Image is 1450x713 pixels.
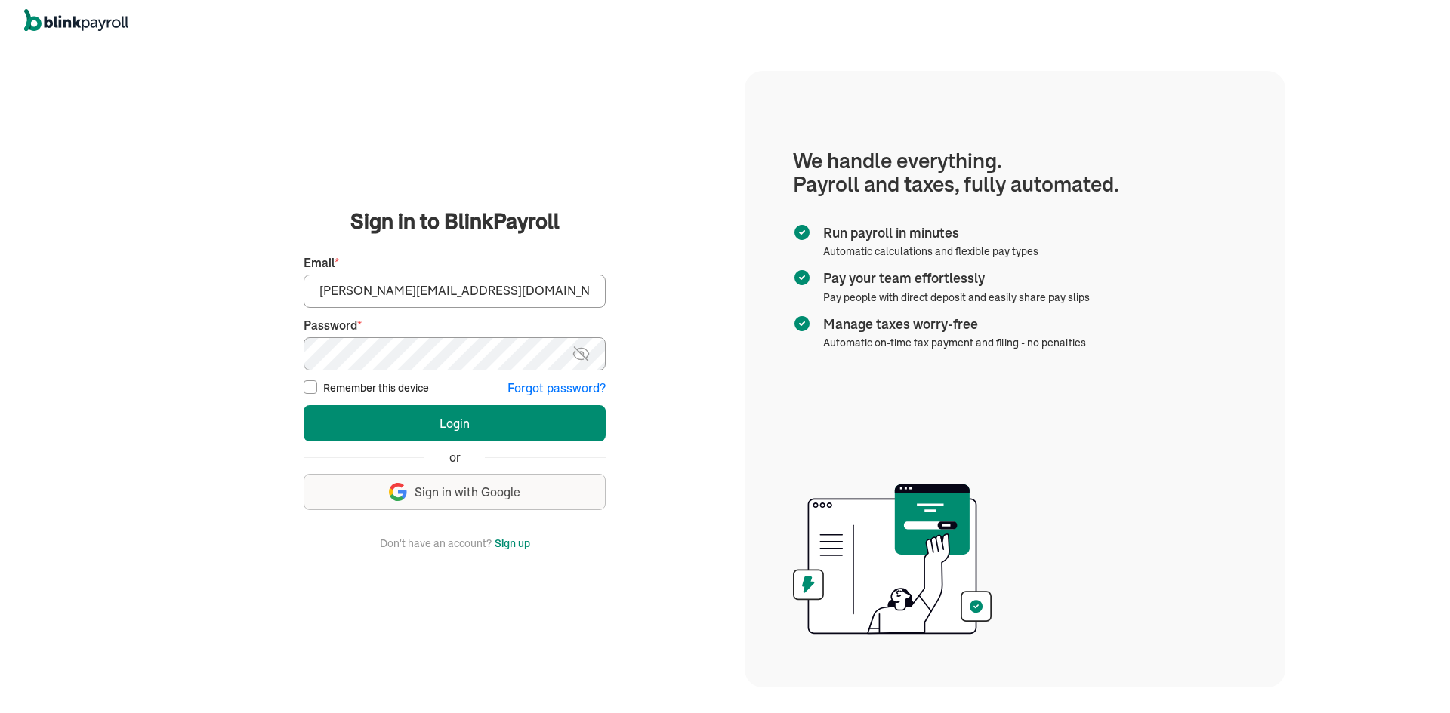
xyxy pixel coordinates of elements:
iframe: Chat Widget [1199,550,1450,713]
span: Pay people with direct deposit and easily share pay slips [823,290,1090,304]
label: Password [304,317,606,334]
button: Sign in with Google [304,474,606,510]
img: checkmark [793,315,811,333]
h1: We handle everything. Payroll and taxes, fully automated. [793,149,1237,196]
img: illustration [793,479,992,639]
button: Login [304,405,606,441]
button: Sign up [495,534,530,552]
span: Sign in with Google [415,484,520,501]
span: Automatic on-time tax payment and filing - no penalties [823,336,1086,349]
img: google [389,483,407,501]
span: Run payroll in minutes [823,223,1032,243]
label: Email [304,254,606,272]
img: checkmark [793,223,811,241]
span: Manage taxes worry-free [823,315,1080,334]
img: logo [24,9,128,32]
span: Sign in to BlinkPayroll [350,206,560,236]
img: checkmark [793,269,811,287]
span: or [449,449,461,466]
span: Automatic calculations and flexible pay types [823,244,1038,258]
button: Forgot password? [507,380,606,397]
span: Don't have an account? [380,534,492,552]
label: Remember this device [323,380,429,395]
span: Pay your team effortlessly [823,269,1084,288]
img: eye [572,345,591,363]
input: Your email address [304,275,606,308]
